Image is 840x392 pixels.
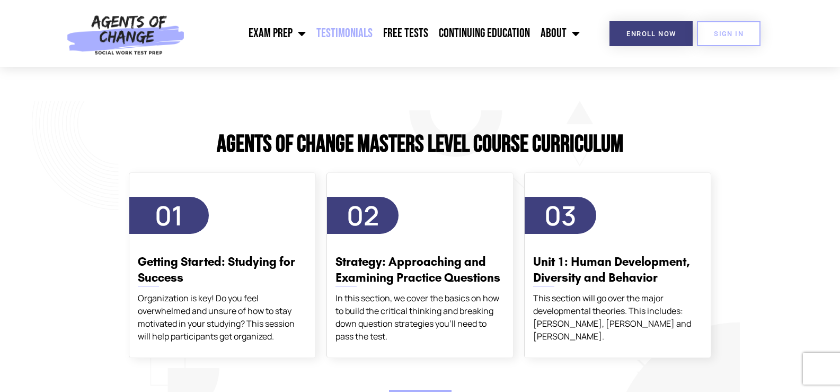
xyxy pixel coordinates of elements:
nav: Menu [190,20,585,47]
h3: Strategy: Approaching and Examining Practice Questions [335,254,505,286]
span: 03 [544,197,577,233]
div: Organization is key! Do you feel overwhelmed and unsure of how to stay motivated in your studying... [138,292,307,343]
a: Exam Prep [243,20,311,47]
h3: Getting Started: Studying for Success [138,254,307,286]
span: Enroll Now [626,30,676,37]
div: This section will go over the major developmental theories. This includes: [PERSON_NAME], [PERSON... [533,292,702,343]
a: SIGN IN [697,21,761,46]
a: About [535,20,585,47]
span: 01 [155,197,183,233]
a: Continuing Education [434,20,535,47]
h3: Unit 1: Human Development, Diversity and Behavior [533,254,702,286]
a: Enroll Now [609,21,693,46]
div: In this section, we cover the basics on how to build the critical thinking and breaking down ques... [335,292,505,343]
a: Testimonials [311,20,378,47]
a: Free Tests [378,20,434,47]
h2: Agents of Change Masters Level Course Curriculum [123,133,717,156]
span: SIGN IN [714,30,744,37]
span: 02 [347,197,379,233]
